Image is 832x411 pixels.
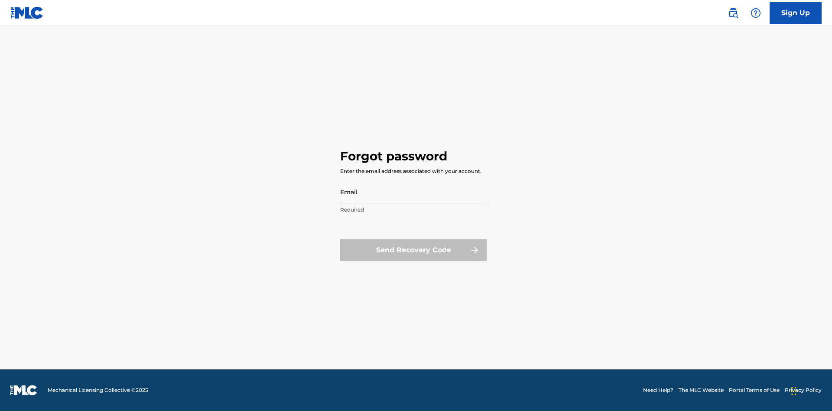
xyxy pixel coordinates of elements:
a: Need Help? [643,386,673,394]
a: The MLC Website [679,386,724,394]
a: Privacy Policy [785,386,822,394]
h3: Forgot password [340,149,447,164]
div: Drag [791,378,796,404]
p: Required [340,206,487,214]
img: search [728,8,738,18]
a: Public Search [725,4,742,22]
iframe: Chat Widget [789,369,832,411]
a: Portal Terms of Use [729,386,780,394]
span: Mechanical Licensing Collective © 2025 [48,386,148,394]
div: Enter the email address associated with your account. [340,167,481,175]
img: help [751,8,761,18]
img: logo [10,385,37,395]
a: Sign Up [770,2,822,24]
div: Help [747,4,764,22]
img: MLC Logo [10,7,44,19]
